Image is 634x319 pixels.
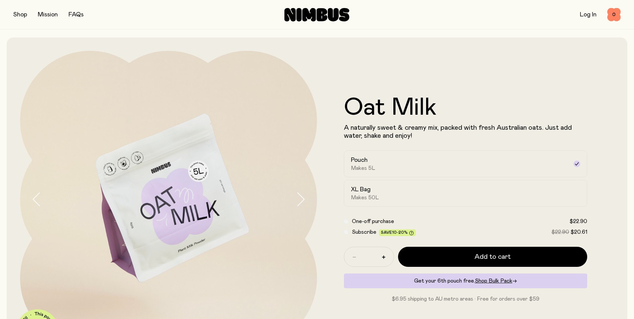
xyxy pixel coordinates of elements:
[344,274,588,288] div: Get your 6th pouch free.
[475,278,512,284] span: Shop Bulk Pack
[351,194,379,201] span: Makes 50L
[351,186,371,194] h2: XL Bag
[580,12,597,18] a: Log In
[398,247,588,267] button: Add to cart
[69,12,84,18] a: FAQs
[344,124,588,140] p: A naturally sweet & creamy mix, packed with fresh Australian oats. Just add water, shake and enjoy!
[570,229,587,235] span: $20.61
[351,165,375,172] span: Makes 5L
[551,229,569,235] span: $22.90
[607,8,621,21] button: 0
[475,252,511,261] span: Add to cart
[392,230,408,234] span: 10-20%
[38,12,58,18] a: Mission
[352,229,376,235] span: Subscribe
[344,295,588,303] p: $6.95 shipping to AU metro areas · Free for orders over $59
[352,219,394,224] span: One-off purchase
[344,96,588,120] h1: Oat Milk
[569,219,587,224] span: $22.90
[475,278,517,284] a: Shop Bulk Pack→
[351,156,368,164] h2: Pouch
[381,230,414,235] span: Save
